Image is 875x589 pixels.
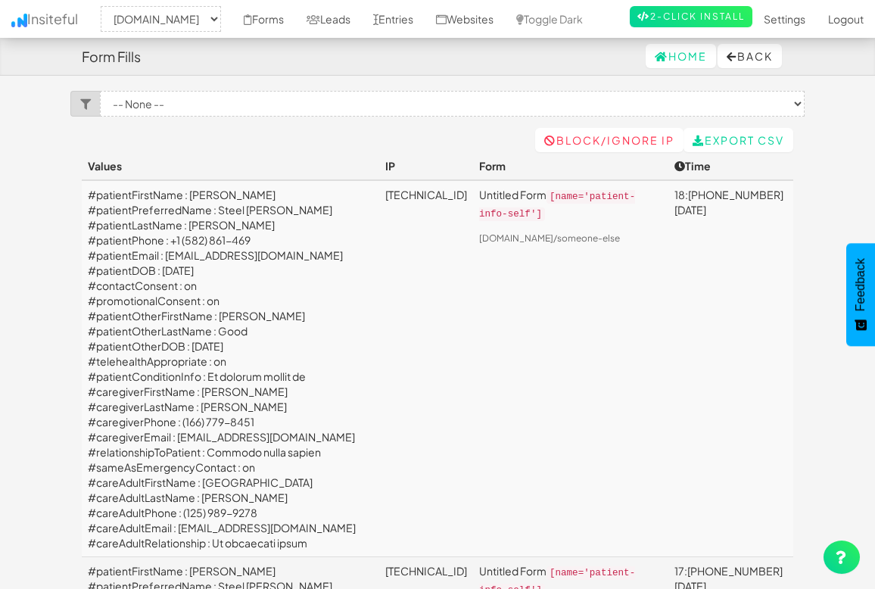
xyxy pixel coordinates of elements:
[535,128,683,152] a: Block/Ignore IP
[385,564,467,578] a: [TECHNICAL_ID]
[479,232,620,244] a: [DOMAIN_NAME]/someone-else
[379,152,473,180] th: IP
[479,187,662,222] p: Untitled Form
[82,180,379,557] td: #patientFirstName : [PERSON_NAME] #patientPreferredName : Steel [PERSON_NAME] #patientLastName : ...
[846,243,875,346] button: Feedback - Show survey
[683,128,793,152] a: Export CSV
[82,152,379,180] th: Values
[854,258,867,311] span: Feedback
[473,152,668,180] th: Form
[668,180,793,557] td: 18:[PHONE_NUMBER][DATE]
[479,190,635,221] code: [name='patient-info-self']
[11,14,27,27] img: icon.png
[630,6,752,27] a: 2-Click Install
[668,152,793,180] th: Time
[82,49,141,64] h4: Form Fills
[646,44,716,68] a: Home
[385,188,467,201] a: [TECHNICAL_ID]
[718,44,782,68] button: Back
